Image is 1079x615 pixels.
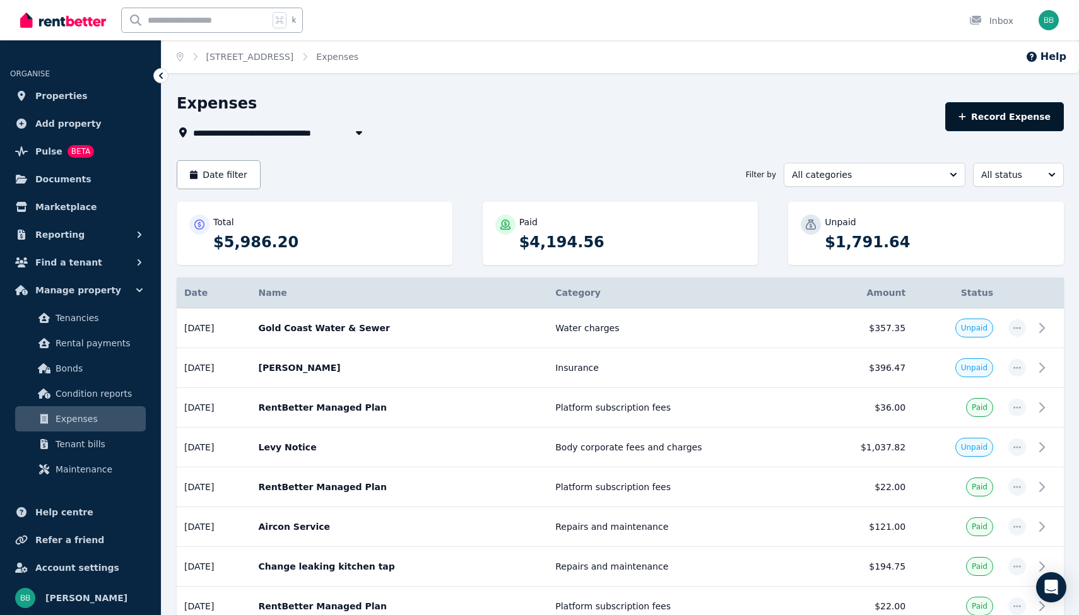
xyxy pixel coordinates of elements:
button: Reporting [10,222,151,247]
th: Category [548,278,814,308]
td: Water charges [548,308,814,348]
a: Tenancies [15,305,146,331]
td: [DATE] [177,467,251,507]
a: Documents [10,167,151,192]
h1: Expenses [177,93,257,114]
td: Platform subscription fees [548,388,814,428]
span: Manage property [35,283,121,298]
td: Body corporate fees and charges [548,428,814,467]
p: $4,194.56 [519,232,746,252]
span: k [292,15,296,25]
td: $121.00 [814,507,913,547]
td: [DATE] [177,308,251,348]
span: Refer a friend [35,532,104,548]
div: Inbox [969,15,1013,27]
span: Help centre [35,505,93,520]
span: Rental payments [56,336,141,351]
span: Account settings [35,560,119,575]
p: Levy Notice [259,441,541,454]
a: Tenant bills [15,431,146,457]
span: Tenant bills [56,436,141,452]
span: Add property [35,116,102,131]
span: Marketplace [35,199,97,214]
td: $22.00 [814,467,913,507]
a: Rental payments [15,331,146,356]
a: Add property [10,111,151,136]
img: Bilal Bordie [15,588,35,608]
a: Refer a friend [10,527,151,553]
div: Open Intercom Messenger [1036,572,1066,602]
img: Bilal Bordie [1039,10,1059,30]
span: BETA [68,145,94,158]
span: All categories [792,168,940,181]
a: Condition reports [15,381,146,406]
td: $194.75 [814,547,913,587]
button: Help [1025,49,1066,64]
nav: Breadcrumb [162,40,374,73]
span: Paid [972,402,988,413]
button: Manage property [10,278,151,303]
span: Reporting [35,227,85,242]
button: All status [973,163,1064,187]
p: Change leaking kitchen tap [259,560,541,573]
p: Total [213,216,234,228]
span: Condition reports [56,386,141,401]
p: RentBetter Managed Plan [259,481,541,493]
a: Help centre [10,500,151,525]
a: Expenses [316,52,358,62]
button: Record Expense [945,102,1064,131]
th: Status [913,278,1001,308]
span: Properties [35,88,88,103]
th: Date [177,278,251,308]
a: Marketplace [10,194,151,220]
th: Name [251,278,548,308]
a: Account settings [10,555,151,580]
span: [PERSON_NAME] [45,590,127,606]
span: Pulse [35,144,62,159]
a: Properties [10,83,151,108]
button: All categories [784,163,965,187]
p: Aircon Service [259,520,541,533]
td: $36.00 [814,388,913,428]
td: [DATE] [177,507,251,547]
span: Find a tenant [35,255,102,270]
span: Paid [972,482,988,492]
span: Bonds [56,361,141,376]
p: Unpaid [825,216,856,228]
td: [DATE] [177,348,251,388]
td: [DATE] [177,388,251,428]
th: Amount [814,278,913,308]
a: Bonds [15,356,146,381]
td: Repairs and maintenance [548,547,814,587]
button: Find a tenant [10,250,151,275]
p: RentBetter Managed Plan [259,600,541,612]
td: $396.47 [814,348,913,388]
span: Maintenance [56,462,141,477]
span: Expenses [56,411,141,426]
td: [DATE] [177,428,251,467]
span: Paid [972,522,988,532]
button: Date filter [177,160,261,189]
span: Paid [972,601,988,611]
a: Maintenance [15,457,146,482]
a: Expenses [15,406,146,431]
span: All status [981,168,1038,181]
p: [PERSON_NAME] [259,361,541,374]
span: Unpaid [961,363,988,373]
td: Repairs and maintenance [548,507,814,547]
a: [STREET_ADDRESS] [206,52,294,62]
td: [DATE] [177,547,251,587]
td: $357.35 [814,308,913,348]
td: Insurance [548,348,814,388]
p: RentBetter Managed Plan [259,401,541,414]
span: Filter by [746,170,776,180]
td: Platform subscription fees [548,467,814,507]
span: Unpaid [961,442,988,452]
span: Tenancies [56,310,141,325]
img: RentBetter [20,11,106,30]
p: $1,791.64 [825,232,1051,252]
p: Gold Coast Water & Sewer [259,322,541,334]
p: Paid [519,216,538,228]
span: Documents [35,172,91,187]
p: $5,986.20 [213,232,440,252]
